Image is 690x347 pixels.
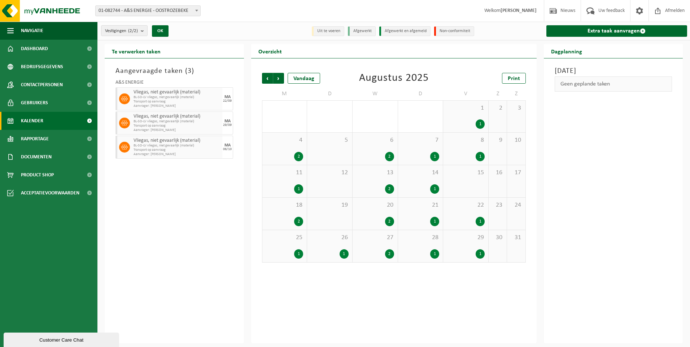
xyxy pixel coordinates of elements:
[266,169,303,177] span: 11
[430,249,439,259] div: 1
[223,123,232,127] div: 29/09
[356,136,394,144] span: 6
[511,136,521,144] span: 10
[134,104,220,108] span: Aanvrager: [PERSON_NAME]
[492,201,503,209] span: 23
[262,73,273,84] span: Vorige
[223,99,232,103] div: 22/09
[476,119,485,129] div: 1
[262,87,307,100] td: M
[115,80,233,87] div: A&S ENERGIE
[21,166,54,184] span: Product Shop
[134,100,220,104] span: Transport op aanvraag
[447,104,485,112] span: 1
[21,58,63,76] span: Bedrijfsgegevens
[188,67,192,75] span: 3
[134,124,220,128] span: Transport op aanvraag
[273,73,284,84] span: Volgende
[223,148,232,151] div: 06/10
[348,26,376,36] li: Afgewerkt
[134,148,220,152] span: Transport op aanvraag
[402,234,440,242] span: 28
[21,184,79,202] span: Acceptatievoorwaarden
[134,138,220,144] span: Vliegas, niet gevaarlijk (material)
[311,169,349,177] span: 12
[311,136,349,144] span: 5
[385,249,394,259] div: 2
[21,22,43,40] span: Navigatie
[134,119,220,124] span: BL-SO-LV vliegas, niet gevaarlijk (material)
[492,234,503,242] span: 30
[105,44,168,58] h2: Te verwerken taken
[105,26,138,36] span: Vestigingen
[294,184,303,194] div: 1
[430,217,439,226] div: 1
[128,28,138,33] count: (2/2)
[224,143,231,148] div: MA
[511,201,521,209] span: 24
[476,152,485,161] div: 1
[447,234,485,242] span: 29
[492,169,503,177] span: 16
[379,26,431,36] li: Afgewerkt en afgemeld
[402,136,440,144] span: 7
[447,169,485,177] span: 15
[294,152,303,161] div: 2
[385,217,394,226] div: 2
[115,66,233,76] h3: Aangevraagde taken ( )
[398,87,444,100] td: D
[152,25,169,37] button: OK
[340,249,349,259] div: 1
[356,169,394,177] span: 13
[508,76,520,82] span: Print
[134,152,220,157] span: Aanvrager: [PERSON_NAME]
[101,25,148,36] button: Vestigingen(2/2)
[288,73,320,84] div: Vandaag
[307,87,353,100] td: D
[294,217,303,226] div: 2
[359,73,429,84] div: Augustus 2025
[224,119,231,123] div: MA
[385,184,394,194] div: 2
[502,73,526,84] a: Print
[266,201,303,209] span: 18
[251,44,289,58] h2: Overzicht
[134,144,220,148] span: BL-SO-LV vliegas, niet gevaarlijk (material)
[511,104,521,112] span: 3
[21,130,49,148] span: Rapportage
[95,5,201,16] span: 01-082744 - A&S ENERGIE - OOSTROZEBEKE
[312,26,344,36] li: Uit te voeren
[501,8,537,13] strong: [PERSON_NAME]
[224,95,231,99] div: MA
[353,87,398,100] td: W
[134,128,220,132] span: Aanvrager: [PERSON_NAME]
[21,76,63,94] span: Contactpersonen
[447,136,485,144] span: 8
[402,201,440,209] span: 21
[434,26,474,36] li: Non-conformiteit
[134,114,220,119] span: Vliegas, niet gevaarlijk (material)
[311,201,349,209] span: 19
[311,234,349,242] span: 26
[492,104,503,112] span: 2
[96,6,200,16] span: 01-082744 - A&S ENERGIE - OOSTROZEBEKE
[544,44,589,58] h2: Dagplanning
[356,201,394,209] span: 20
[21,112,43,130] span: Kalender
[134,95,220,100] span: BL-SO-LV vliegas, niet gevaarlijk (material)
[447,201,485,209] span: 22
[266,136,303,144] span: 4
[546,25,687,37] a: Extra taak aanvragen
[402,169,440,177] span: 14
[489,87,507,100] td: Z
[21,94,48,112] span: Gebruikers
[4,331,121,347] iframe: chat widget
[134,89,220,95] span: Vliegas, niet gevaarlijk (material)
[476,217,485,226] div: 1
[430,152,439,161] div: 1
[443,87,489,100] td: V
[511,169,521,177] span: 17
[356,234,394,242] span: 27
[294,249,303,259] div: 1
